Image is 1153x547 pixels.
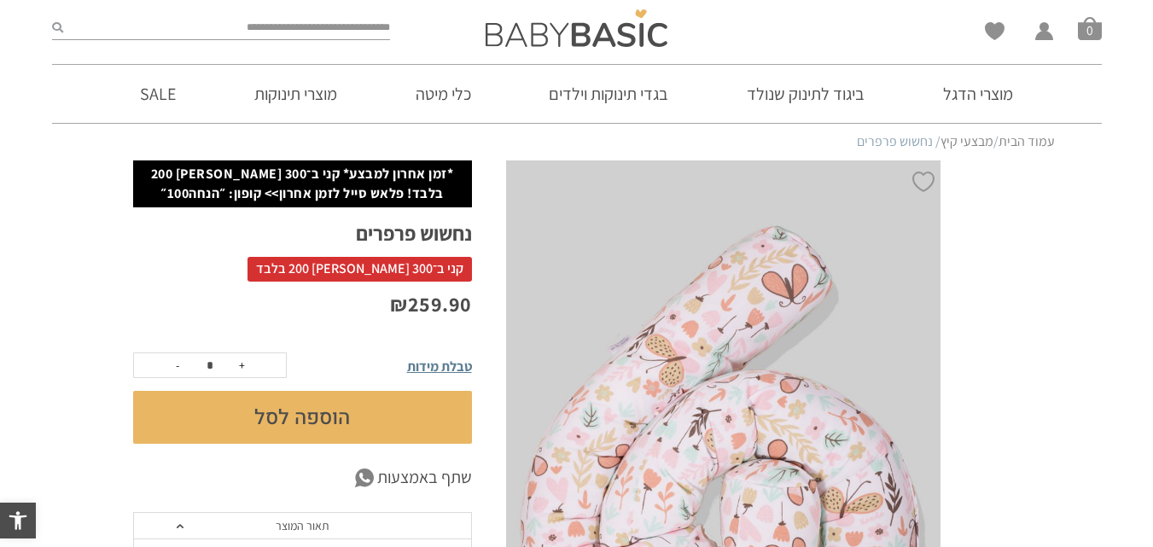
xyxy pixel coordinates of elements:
[390,65,497,123] a: כלי מיטה
[134,513,471,539] a: תאור המוצר
[1078,16,1102,40] span: סל קניות
[133,391,472,444] button: הוספה לסל
[390,290,408,317] span: ₪
[133,465,472,491] a: שתף באמצעות
[999,132,1055,150] a: עמוד הבית
[230,353,255,377] button: +
[1078,16,1102,40] a: סל קניות0
[165,353,190,377] button: -
[229,65,363,123] a: מוצרי תינוקות
[940,132,993,150] a: מבצעי קיץ
[486,9,667,47] img: Baby Basic בגדי תינוקות וילדים אונליין
[193,353,227,377] input: כמות המוצר
[377,465,472,491] span: שתף באמצעות
[99,132,1055,151] nav: Breadcrumb
[407,358,472,375] span: טבלת מידות
[390,290,472,317] bdi: 259.90
[985,22,1005,46] span: Wishlist
[985,22,1005,40] a: Wishlist
[114,65,201,123] a: SALE
[721,65,890,123] a: ביגוד לתינוק שנולד
[523,65,694,123] a: בגדי תינוקות וילדים
[142,165,463,203] p: *זמן אחרון למבצע* קני ב־300 [PERSON_NAME] 200 בלבד! פלאש סייל לזמן אחרון>> קופון: ״הנחה100״
[247,257,472,281] span: קני ב־300 [PERSON_NAME] 200 בלבד
[917,65,1039,123] a: מוצרי הדגל
[133,220,472,247] h1: נחשוש פרפרים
